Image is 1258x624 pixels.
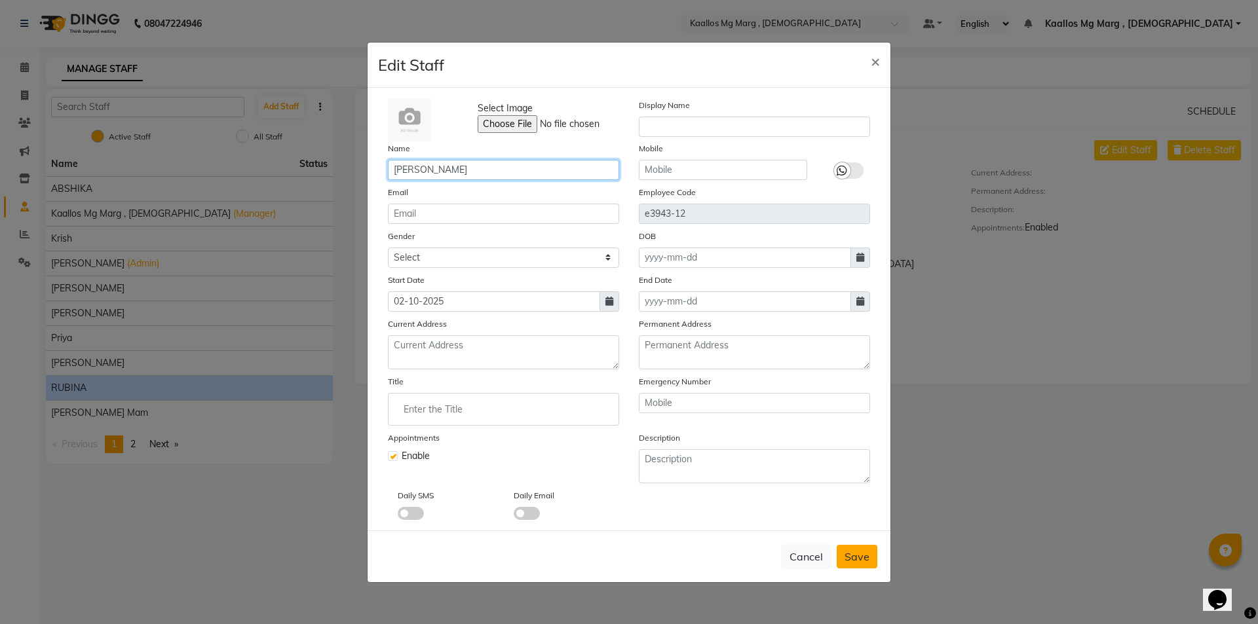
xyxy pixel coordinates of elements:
label: Name [388,143,410,155]
h4: Edit Staff [378,53,444,77]
span: × [871,51,880,71]
label: Description [639,432,680,444]
label: Emergency Number [639,376,711,388]
label: Employee Code [639,187,696,198]
button: Close [860,43,890,79]
label: Daily Email [514,490,554,502]
input: Email [388,204,619,224]
label: Start Date [388,274,425,286]
button: Cancel [781,544,831,569]
input: Employee Code [639,204,870,224]
label: Display Name [639,100,690,111]
label: Gender [388,230,415,242]
label: Mobile [639,143,663,155]
input: Mobile [639,393,870,413]
span: Save [845,550,869,563]
span: Select Image [478,101,533,115]
input: yyyy-mm-dd [388,291,600,312]
label: Permanent Address [639,318,712,330]
input: Select Image [478,115,656,133]
input: Name [388,160,619,180]
label: Appointments [388,432,440,444]
span: Enable [402,449,430,463]
label: DOB [639,230,656,242]
label: End Date [639,274,672,286]
input: yyyy-mm-dd [639,248,851,268]
label: Email [388,187,408,198]
label: Current Address [388,318,447,330]
iframe: chat widget [1203,572,1245,611]
input: yyyy-mm-dd [639,291,851,312]
button: Save [837,545,877,568]
label: Daily SMS [398,490,434,502]
input: Enter the Title [394,396,613,422]
img: Cinque Terre [388,98,431,141]
input: Mobile [639,160,807,180]
label: Title [388,376,404,388]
